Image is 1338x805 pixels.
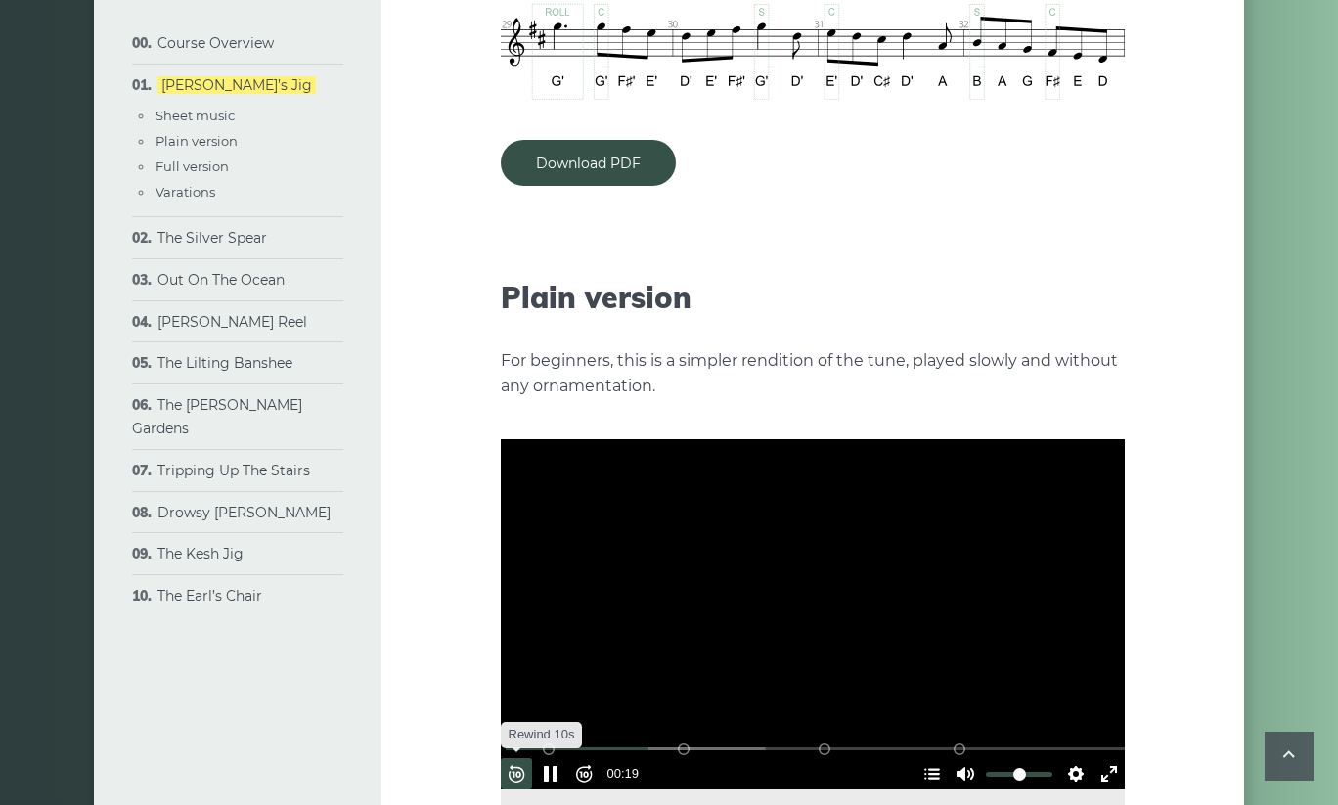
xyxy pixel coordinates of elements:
a: Course Overview [157,34,274,52]
a: The [PERSON_NAME] Gardens [132,396,302,437]
a: Download PDF [501,140,676,186]
a: Varations [156,184,215,200]
a: The Earl’s Chair [157,587,262,604]
a: Plain version [156,133,238,149]
a: The Silver Spear [157,229,267,246]
a: [PERSON_NAME]’s Jig [157,76,316,94]
h2: Plain version [501,280,1125,315]
a: Tripping Up The Stairs [157,462,310,479]
a: The Kesh Jig [157,545,244,562]
a: Drowsy [PERSON_NAME] [157,504,331,521]
a: Out On The Ocean [157,271,285,289]
a: Full version [156,158,229,174]
a: Sheet music [156,108,235,123]
p: For beginners, this is a simpler rendition of the tune, played slowly and without any ornamentation. [501,348,1125,399]
a: [PERSON_NAME] Reel [157,313,307,331]
a: The Lilting Banshee [157,354,292,372]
